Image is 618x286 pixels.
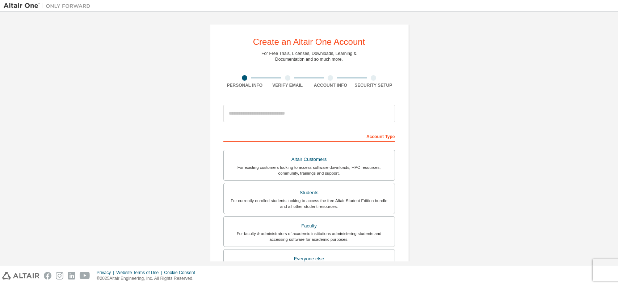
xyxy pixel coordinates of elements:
[223,82,266,88] div: Personal Info
[223,130,395,142] div: Account Type
[352,82,395,88] div: Security Setup
[261,51,357,62] div: For Free Trials, Licenses, Downloads, Learning & Documentation and so much more.
[116,270,164,276] div: Website Terms of Use
[228,188,390,198] div: Students
[228,231,390,242] div: For faculty & administrators of academic institutions administering students and accessing softwa...
[2,272,39,279] img: altair_logo.svg
[228,165,390,176] div: For existing customers looking to access software downloads, HPC resources, community, trainings ...
[228,254,390,264] div: Everyone else
[228,221,390,231] div: Faculty
[228,198,390,209] div: For currently enrolled students looking to access the free Altair Student Edition bundle and all ...
[4,2,94,9] img: Altair One
[309,82,352,88] div: Account Info
[97,276,199,282] p: © 2025 Altair Engineering, Inc. All Rights Reserved.
[164,270,199,276] div: Cookie Consent
[253,38,365,46] div: Create an Altair One Account
[266,82,309,88] div: Verify Email
[97,270,116,276] div: Privacy
[228,154,390,165] div: Altair Customers
[56,272,63,279] img: instagram.svg
[68,272,75,279] img: linkedin.svg
[44,272,51,279] img: facebook.svg
[80,272,90,279] img: youtube.svg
